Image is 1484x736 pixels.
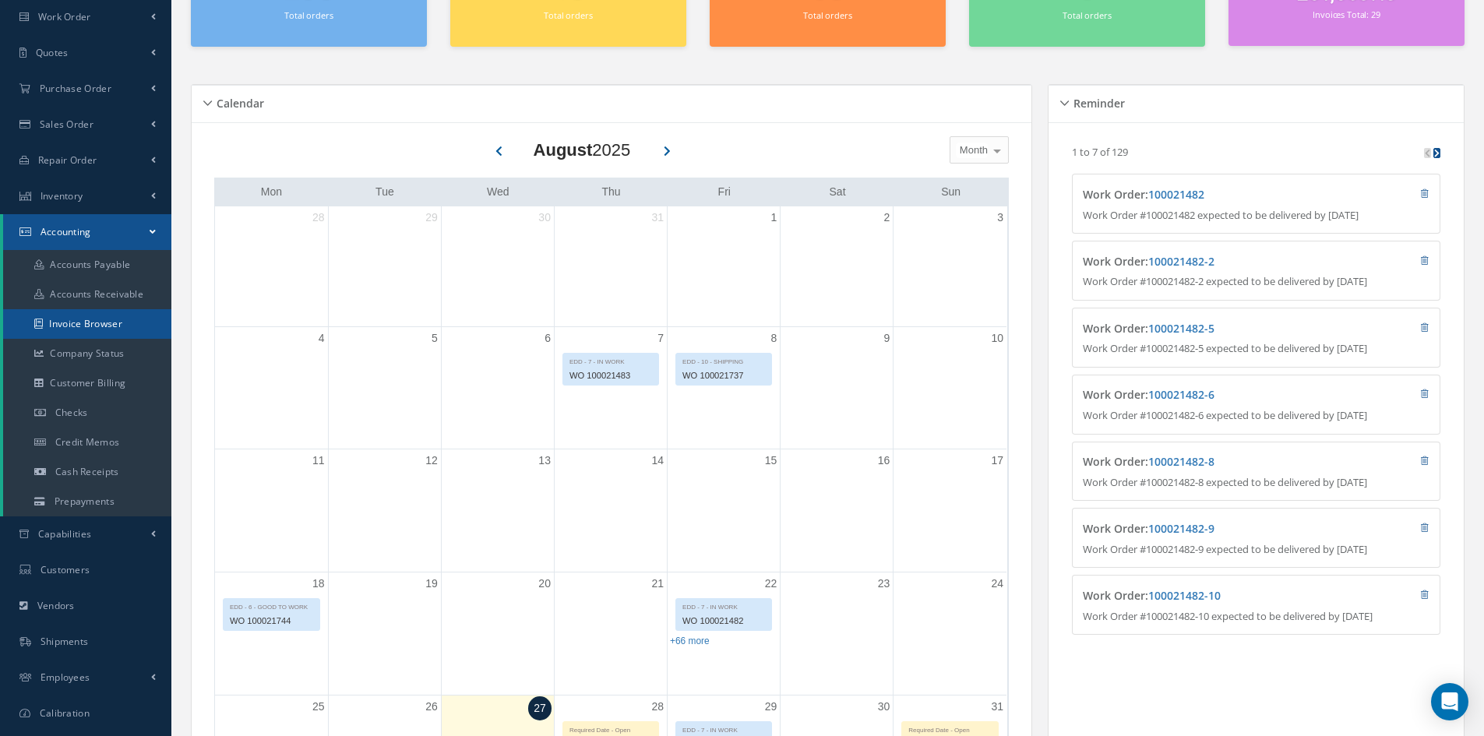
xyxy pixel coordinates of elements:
[881,327,894,350] a: August 9, 2025
[258,182,285,202] a: Monday
[535,206,554,229] a: July 30, 2025
[1083,542,1429,558] p: Work Order #100021482-9 expected to be delivered by [DATE]
[1083,523,1338,536] h4: Work Order
[1145,254,1214,269] span: :
[1431,683,1468,720] div: Open Intercom Messenger
[676,599,771,612] div: EDD - 7 - IN WORK
[328,206,441,327] td: July 29, 2025
[956,143,988,158] span: Month
[1145,387,1214,402] span: :
[648,572,667,595] a: August 21, 2025
[875,696,894,718] a: August 30, 2025
[554,326,667,449] td: August 7, 2025
[894,206,1006,327] td: August 3, 2025
[762,572,781,595] a: August 22, 2025
[1145,454,1214,469] span: :
[1063,9,1111,21] small: Total orders
[598,182,623,202] a: Thursday
[534,137,631,163] div: 2025
[762,696,781,718] a: August 29, 2025
[37,599,75,612] span: Vendors
[1069,92,1125,111] h5: Reminder
[372,182,397,202] a: Tuesday
[988,572,1006,595] a: August 24, 2025
[803,9,851,21] small: Total orders
[3,368,171,398] a: Customer Billing
[55,465,119,478] span: Cash Receipts
[215,326,328,449] td: August 4, 2025
[315,327,328,350] a: August 4, 2025
[422,449,441,472] a: August 12, 2025
[988,696,1006,718] a: August 31, 2025
[328,326,441,449] td: August 5, 2025
[309,572,328,595] a: August 18, 2025
[215,449,328,572] td: August 11, 2025
[894,572,1006,695] td: August 24, 2025
[762,449,781,472] a: August 15, 2025
[676,612,771,630] div: WO 100021482
[55,435,120,449] span: Credit Memos
[3,339,171,368] a: Company Status
[668,206,781,327] td: August 1, 2025
[563,354,658,367] div: EDD - 7 - IN WORK
[1083,590,1338,603] h4: Work Order
[441,326,554,449] td: August 6, 2025
[1083,389,1338,402] h4: Work Order
[648,696,667,718] a: August 28, 2025
[3,309,171,339] a: Invoice Browser
[3,487,171,516] a: Prepayments
[676,367,771,385] div: WO 100021737
[40,118,93,131] span: Sales Order
[215,206,328,327] td: July 28, 2025
[1083,609,1429,625] p: Work Order #100021482-10 expected to be delivered by [DATE]
[902,722,998,735] div: Required Date - Open
[554,206,667,327] td: July 31, 2025
[38,10,91,23] span: Work Order
[441,572,554,695] td: August 20, 2025
[676,354,771,367] div: EDD - 10 - SHIPPING
[1072,145,1128,159] p: 1 to 7 of 129
[3,428,171,457] a: Credit Memos
[881,206,894,229] a: August 2, 2025
[1148,521,1214,536] a: 100021482-9
[827,182,849,202] a: Saturday
[554,572,667,695] td: August 21, 2025
[988,449,1006,472] a: August 17, 2025
[224,612,319,630] div: WO 100021744
[3,280,171,309] a: Accounts Receivable
[41,671,90,684] span: Employees
[1083,341,1429,357] p: Work Order #100021482-5 expected to be delivered by [DATE]
[535,449,554,472] a: August 13, 2025
[309,449,328,472] a: August 11, 2025
[668,572,781,695] td: August 22, 2025
[309,696,328,718] a: August 25, 2025
[3,457,171,487] a: Cash Receipts
[1148,588,1221,603] a: 100021482-10
[36,46,69,59] span: Quotes
[3,398,171,428] a: Checks
[40,82,111,95] span: Purchase Order
[41,189,83,202] span: Inventory
[38,527,92,541] span: Capabilities
[3,214,171,250] a: Accounting
[544,9,592,21] small: Total orders
[670,636,710,646] a: Show 66 more events
[41,563,90,576] span: Customers
[994,206,1006,229] a: August 3, 2025
[668,326,781,449] td: August 8, 2025
[3,250,171,280] a: Accounts Payable
[422,696,441,718] a: August 26, 2025
[648,449,667,472] a: August 14, 2025
[563,367,658,385] div: WO 100021483
[428,327,441,350] a: August 5, 2025
[781,326,894,449] td: August 9, 2025
[938,182,964,202] a: Sunday
[422,572,441,595] a: August 19, 2025
[328,572,441,695] td: August 19, 2025
[875,572,894,595] a: August 23, 2025
[1148,454,1214,469] a: 100021482-8
[988,327,1006,350] a: August 10, 2025
[541,327,554,350] a: August 6, 2025
[715,182,734,202] a: Friday
[1145,321,1214,336] span: :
